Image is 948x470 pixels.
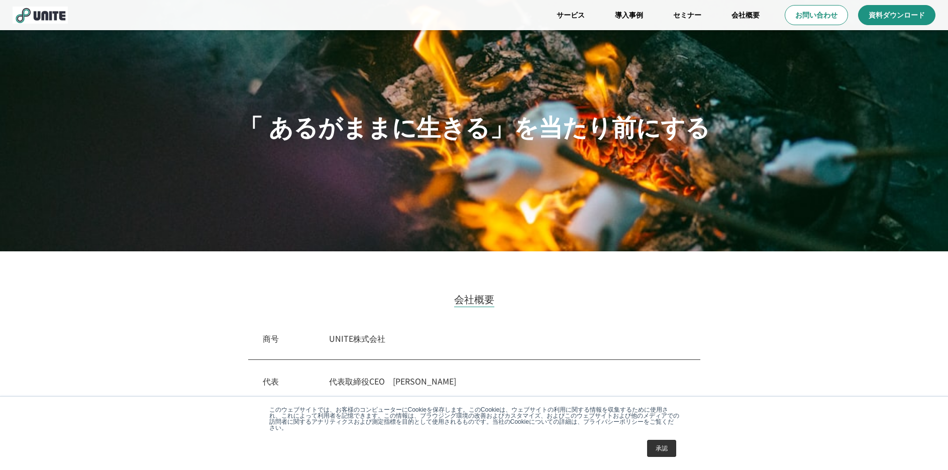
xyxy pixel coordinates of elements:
[263,332,279,344] p: 商号
[858,5,935,25] a: 資料ダウンロード
[454,292,494,307] h2: 会社概要
[329,332,686,344] p: UNITE株式会社
[795,10,837,20] p: お問い合わせ
[269,407,679,431] p: このウェブサイトでは、お客様のコンピューターにCookieを保存します。このCookieは、ウェブサイトの利用に関する情報を収集するために使用され、これによって利用者を記憶できます。この情報は、...
[647,440,676,457] a: 承認
[869,10,925,20] p: 資料ダウンロード
[239,108,710,144] p: 「 あるがままに生きる」を当たり前にする
[785,5,848,25] a: お問い合わせ
[263,375,279,387] p: 代表
[329,375,686,387] p: 代表取締役CEO [PERSON_NAME]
